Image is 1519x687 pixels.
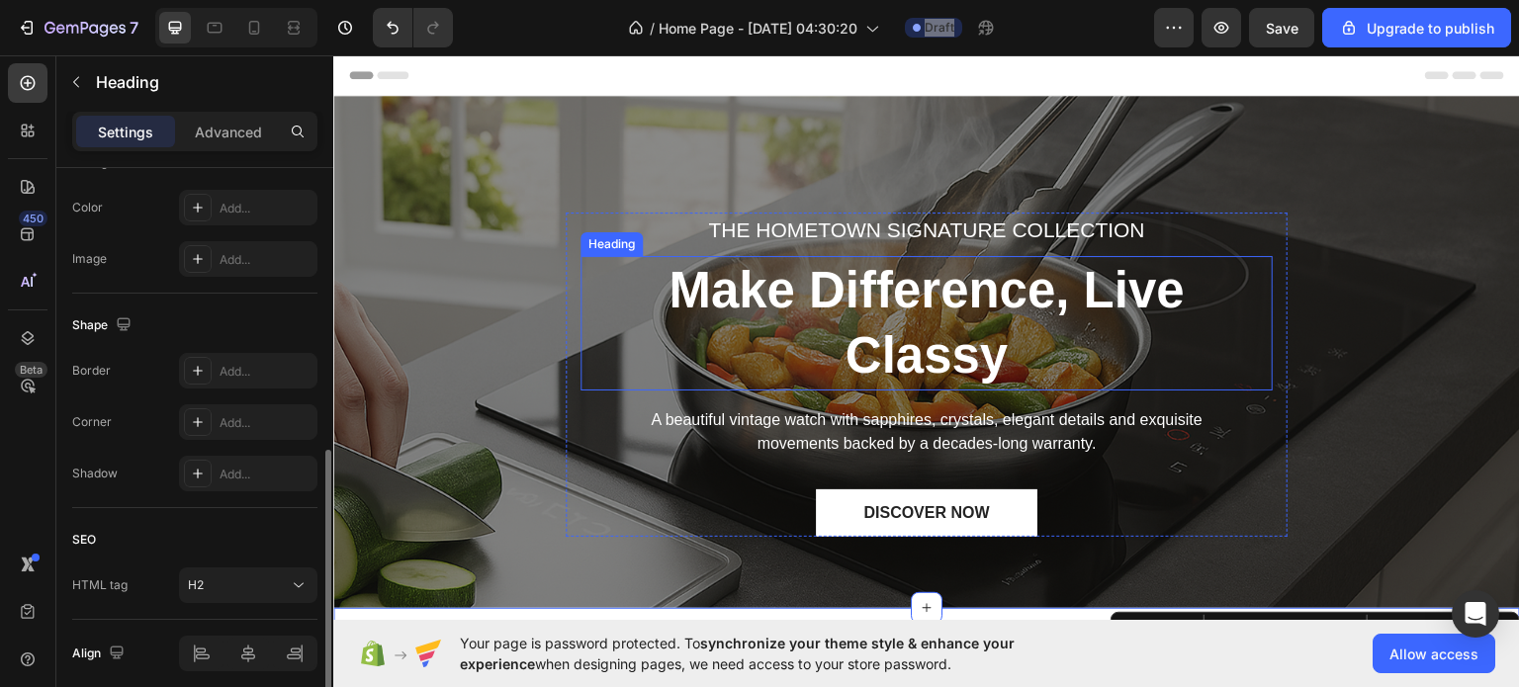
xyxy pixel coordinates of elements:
[98,122,153,142] p: Settings
[8,8,147,47] button: 7
[659,18,857,39] span: Home Page - [DATE] 04:30:20
[72,465,118,482] div: Shadow
[1322,8,1511,47] button: Upgrade to publish
[130,16,138,40] p: 7
[19,211,47,226] div: 450
[72,413,112,431] div: Corner
[1266,20,1298,37] span: Save
[195,122,262,142] p: Advanced
[530,446,656,470] div: DISCOVER NOW
[373,8,453,47] div: Undo/Redo
[1249,8,1314,47] button: Save
[15,362,47,378] div: Beta
[96,70,310,94] p: Heading
[220,466,313,483] div: Add...
[72,362,111,380] div: Border
[220,251,313,269] div: Add...
[899,563,1026,581] p: Create Theme Section
[650,18,655,39] span: /
[333,55,1519,620] iframe: Design area
[483,434,703,481] button: DISCOVER NOW
[220,363,313,381] div: Add...
[1373,634,1495,673] button: Allow access
[925,19,954,37] span: Draft
[188,577,204,592] span: H2
[1452,590,1499,638] div: Open Intercom Messenger
[72,531,96,549] div: SEO
[460,633,1092,674] span: Your page is password protected. To when designing pages, we need access to your store password.
[220,414,313,432] div: Add...
[1339,18,1494,39] div: Upgrade to publish
[72,641,129,667] div: Align
[802,563,862,581] div: Section 2
[179,567,317,603] button: H2
[72,576,128,594] div: HTML tag
[220,200,313,217] div: Add...
[72,250,107,268] div: Image
[72,312,135,339] div: Shape
[460,635,1015,672] span: synchronize your theme style & enhance your experience
[72,199,103,216] div: Color
[1389,644,1478,664] span: Allow access
[1038,560,1125,584] button: AI Content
